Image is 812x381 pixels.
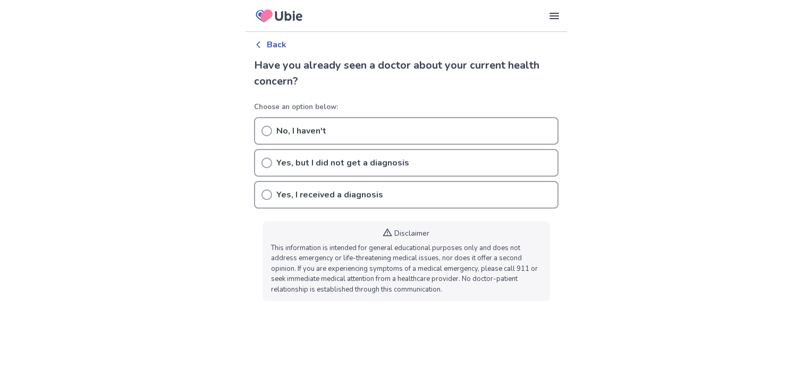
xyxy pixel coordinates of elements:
[254,102,559,113] p: Choose an option below:
[267,38,286,51] p: Back
[254,57,559,89] h2: Have you already seen a doctor about your current health concern?
[394,228,429,239] p: Disclaimer
[276,188,383,201] p: Yes, I received a diagnosis
[276,156,409,169] p: Yes, but I did not get a diagnosis
[271,243,542,295] p: This information is intended for general educational purposes only and does not address emergency...
[276,125,326,137] p: No, I haven't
